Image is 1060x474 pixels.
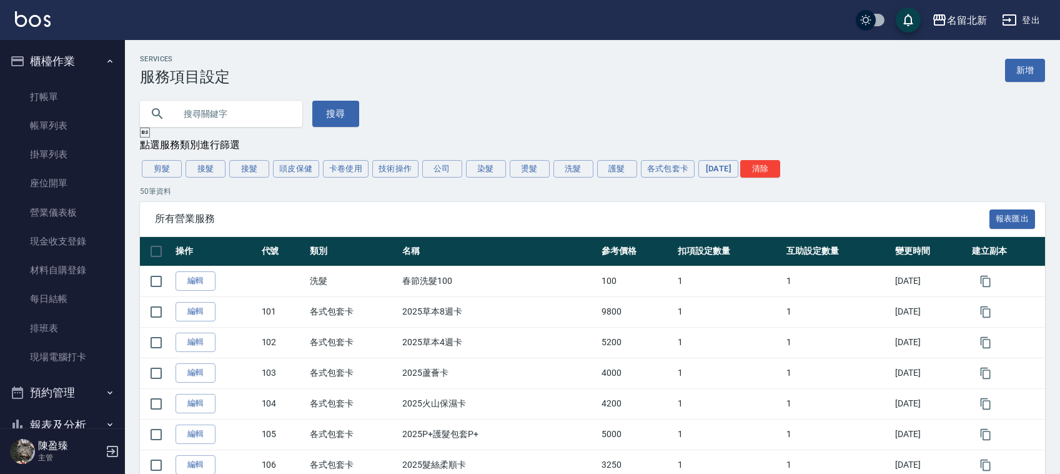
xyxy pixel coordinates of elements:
a: 掛單列表 [5,140,120,169]
a: 報表匯出 [989,212,1036,224]
a: 編輯 [176,394,215,413]
a: 現場電腦打卡 [5,343,120,371]
td: 105 [259,419,307,450]
h2: Services [140,55,230,63]
td: 1 [783,358,892,388]
td: 1 [783,296,892,327]
td: [DATE] [892,358,968,388]
div: 點選服務類別進行篩選 [140,139,1045,152]
td: 1 [675,358,783,388]
button: 清除 [740,160,780,178]
td: 各式包套卡 [307,388,399,419]
button: 預約管理 [5,376,120,409]
a: 編輯 [176,333,215,352]
td: 2025蘆薈卡 [399,358,598,388]
button: 卡卷使用 [323,160,369,178]
button: 公司 [422,160,462,178]
h3: 服務項目設定 [140,68,230,86]
td: 各式包套卡 [307,358,399,388]
button: 頭皮保健 [273,160,319,178]
td: 2025草本8週卡 [399,296,598,327]
button: 櫃檯作業 [5,45,120,78]
td: 1 [675,296,783,327]
button: save [896,8,921,33]
button: 洗髮 [553,160,593,178]
td: 1 [783,419,892,450]
a: 新增 [1005,59,1045,82]
td: 洗髮 [307,266,399,296]
td: 2025火山保濕卡 [399,388,598,419]
a: 每日結帳 [5,285,120,313]
button: [DATE] [698,160,738,178]
th: 扣項設定數量 [675,237,783,266]
td: 103 [259,358,307,388]
td: 2025草本4週卡 [399,327,598,358]
input: 搜尋關鍵字 [175,97,292,131]
td: [DATE] [892,327,968,358]
button: 名留北新 [927,8,992,33]
p: 50 筆資料 [140,186,1045,197]
td: [DATE] [892,419,968,450]
a: 編輯 [176,363,215,383]
td: 各式包套卡 [307,419,399,450]
button: 搜尋 [312,101,359,127]
td: 1 [783,266,892,296]
td: 各式包套卡 [307,296,399,327]
td: 各式包套卡 [307,327,399,358]
th: 代號 [259,237,307,266]
th: 參考價格 [598,237,675,266]
button: 報表及分析 [5,409,120,441]
td: 100 [598,266,675,296]
th: 名稱 [399,237,598,266]
button: 護髮 [597,160,637,178]
button: 接髮 [186,160,225,178]
a: 帳單列表 [5,111,120,140]
th: 建立副本 [969,237,1045,266]
th: 變更時間 [892,237,968,266]
td: 104 [259,388,307,419]
a: 營業儀表板 [5,198,120,227]
button: 剪髮 [142,160,182,178]
a: 材料自購登錄 [5,256,120,285]
a: 打帳單 [5,83,120,111]
td: 9800 [598,296,675,327]
td: 1 [783,327,892,358]
button: 各式包套卡 [641,160,695,178]
th: 操作 [172,237,259,266]
h5: 陳盈臻 [38,440,102,452]
td: 2025P+護髮包套P+ [399,419,598,450]
td: [DATE] [892,388,968,419]
td: 5200 [598,327,675,358]
button: 技術操作 [372,160,419,178]
a: 座位開單 [5,169,120,198]
button: 燙髮 [510,160,550,178]
div: 名留北新 [947,13,987,28]
td: 5000 [598,419,675,450]
img: Logo [15,11,51,27]
td: 4000 [598,358,675,388]
a: 編輯 [176,425,215,444]
td: 1 [675,388,783,419]
button: 報表匯出 [989,209,1036,229]
td: 4200 [598,388,675,419]
th: 類別 [307,237,399,266]
td: [DATE] [892,266,968,296]
td: 1 [675,419,783,450]
button: 登出 [997,9,1045,32]
button: 接髮 [229,160,269,178]
td: 101 [259,296,307,327]
a: 排班表 [5,314,120,343]
td: 1 [783,388,892,419]
td: [DATE] [892,296,968,327]
span: 所有營業服務 [155,213,989,225]
p: 主管 [38,452,102,463]
button: 染髮 [466,160,506,178]
img: Person [10,439,35,464]
a: 編輯 [176,271,215,291]
td: 1 [675,266,783,296]
th: 互助設定數量 [783,237,892,266]
td: 102 [259,327,307,358]
a: 現金收支登錄 [5,227,120,256]
td: 1 [675,327,783,358]
td: 春節洗髮100 [399,266,598,296]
